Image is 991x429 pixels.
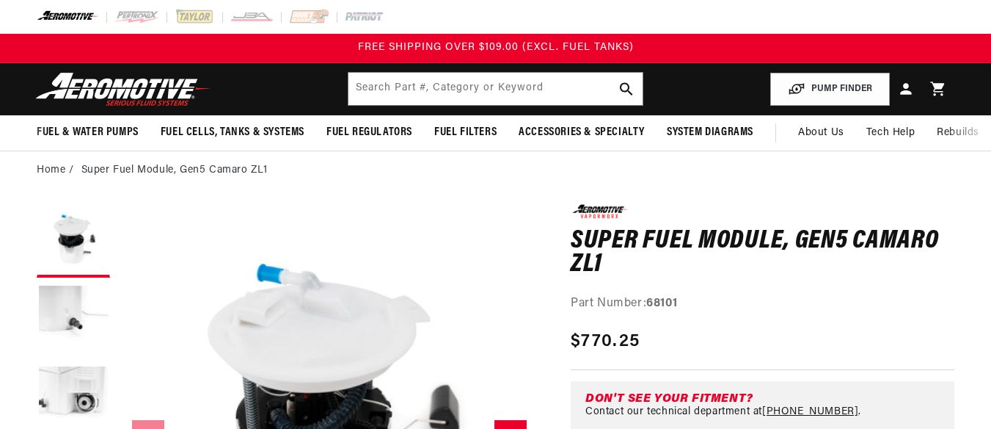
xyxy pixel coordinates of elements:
[926,115,990,151] summary: Rebuilds
[358,42,634,53] span: FREE SHIPPING OVER $109.00 (EXCL. FUEL TANKS)
[81,162,268,179] li: Super Fuel Module, Gen5 Camaro ZL1
[770,73,890,106] button: PUMP FINDER
[571,328,640,355] span: $770.25
[585,406,861,418] p: Contact our technical department at .
[37,204,110,278] button: Load image 1 in gallery view
[585,393,946,405] div: Don't See Your Fitment?
[37,162,65,179] a: Home
[571,295,954,314] div: Part Number:
[762,406,858,417] a: [PHONE_NUMBER]
[161,125,304,140] span: Fuel Cells, Tanks & Systems
[37,285,110,358] button: Load image 2 in gallery view
[937,125,979,141] span: Rebuilds
[26,115,150,150] summary: Fuel & Water Pumps
[37,125,139,140] span: Fuel & Water Pumps
[32,72,215,107] img: Aeromotive
[326,125,412,140] span: Fuel Regulators
[150,115,315,150] summary: Fuel Cells, Tanks & Systems
[787,115,855,151] a: About Us
[610,73,643,105] button: search button
[508,115,656,150] summary: Accessories & Specialty
[315,115,423,150] summary: Fuel Regulators
[855,115,926,151] summary: Tech Help
[667,125,753,140] span: System Diagrams
[348,73,643,105] input: Search by Part Number, Category or Keyword
[866,125,915,141] span: Tech Help
[423,115,508,150] summary: Fuel Filters
[571,230,954,276] h1: Super Fuel Module, Gen5 Camaro ZL1
[434,125,497,140] span: Fuel Filters
[519,125,645,140] span: Accessories & Specialty
[798,127,844,138] span: About Us
[37,162,954,179] nav: breadcrumbs
[646,298,677,309] strong: 68101
[656,115,764,150] summary: System Diagrams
